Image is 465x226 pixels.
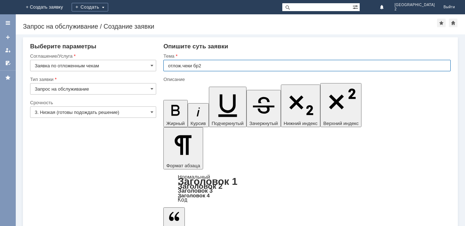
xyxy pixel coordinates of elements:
[394,3,435,7] span: [GEOGRAPHIC_DATA]
[2,32,14,43] a: Создать заявку
[2,57,14,69] a: Мои согласования
[2,44,14,56] a: Мои заявки
[30,54,155,58] div: Соглашение/Услуга
[178,174,210,180] a: Нормальный
[394,7,435,11] span: 2
[437,19,446,27] div: Добавить в избранное
[163,127,203,169] button: Формат абзаца
[166,121,185,126] span: Жирный
[178,182,222,190] a: Заголовок 2
[281,85,321,127] button: Нижний индекс
[166,163,200,168] span: Формат абзаца
[320,83,361,127] button: Верхний индекс
[284,121,318,126] span: Нижний индекс
[23,23,437,30] div: Запрос на обслуживание / Создание заявки
[249,121,278,126] span: Зачеркнутый
[209,87,246,127] button: Подчеркнутый
[178,192,210,198] a: Заголовок 4
[163,43,228,50] span: Опишите суть заявки
[246,90,281,127] button: Зачеркнутый
[178,176,238,187] a: Заголовок 1
[163,54,449,58] div: Тема
[191,121,206,126] span: Курсив
[212,121,244,126] span: Подчеркнутый
[30,100,155,105] div: Срочность
[188,103,209,127] button: Курсив
[163,100,188,127] button: Жирный
[323,121,359,126] span: Верхний индекс
[72,3,108,11] div: Создать
[178,197,187,203] a: Код
[353,3,360,10] span: Расширенный поиск
[449,19,457,27] div: Сделать домашней страницей
[30,43,96,50] span: Выберите параметры
[178,187,212,194] a: Заголовок 3
[163,77,449,82] div: Описание
[30,77,155,82] div: Тип заявки
[163,174,451,202] div: Формат абзаца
